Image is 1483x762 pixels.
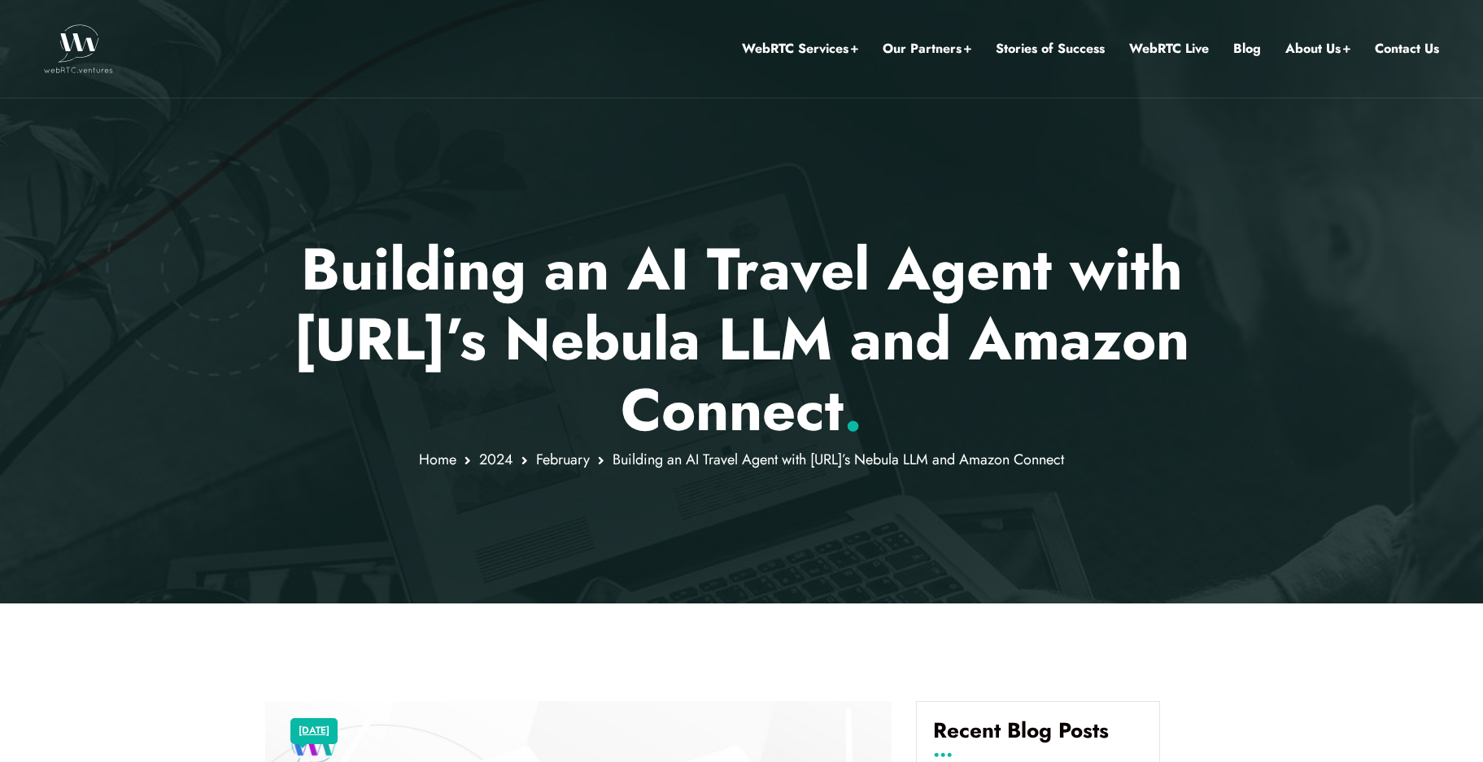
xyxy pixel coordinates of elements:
[536,449,590,470] a: February
[265,234,1218,445] p: Building an AI Travel Agent with [URL]’s Nebula LLM and Amazon Connect
[883,38,971,59] a: Our Partners
[844,368,862,452] span: .
[1285,38,1350,59] a: About Us
[1129,38,1209,59] a: WebRTC Live
[613,449,1064,470] span: Building an AI Travel Agent with [URL]’s Nebula LLM and Amazon Connect
[299,721,329,742] a: [DATE]
[419,449,456,470] a: Home
[1233,38,1261,59] a: Blog
[1375,38,1439,59] a: Contact Us
[996,38,1105,59] a: Stories of Success
[44,24,113,73] img: WebRTC.ventures
[479,449,513,470] a: 2024
[933,718,1143,755] h4: Recent Blog Posts
[742,38,858,59] a: WebRTC Services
